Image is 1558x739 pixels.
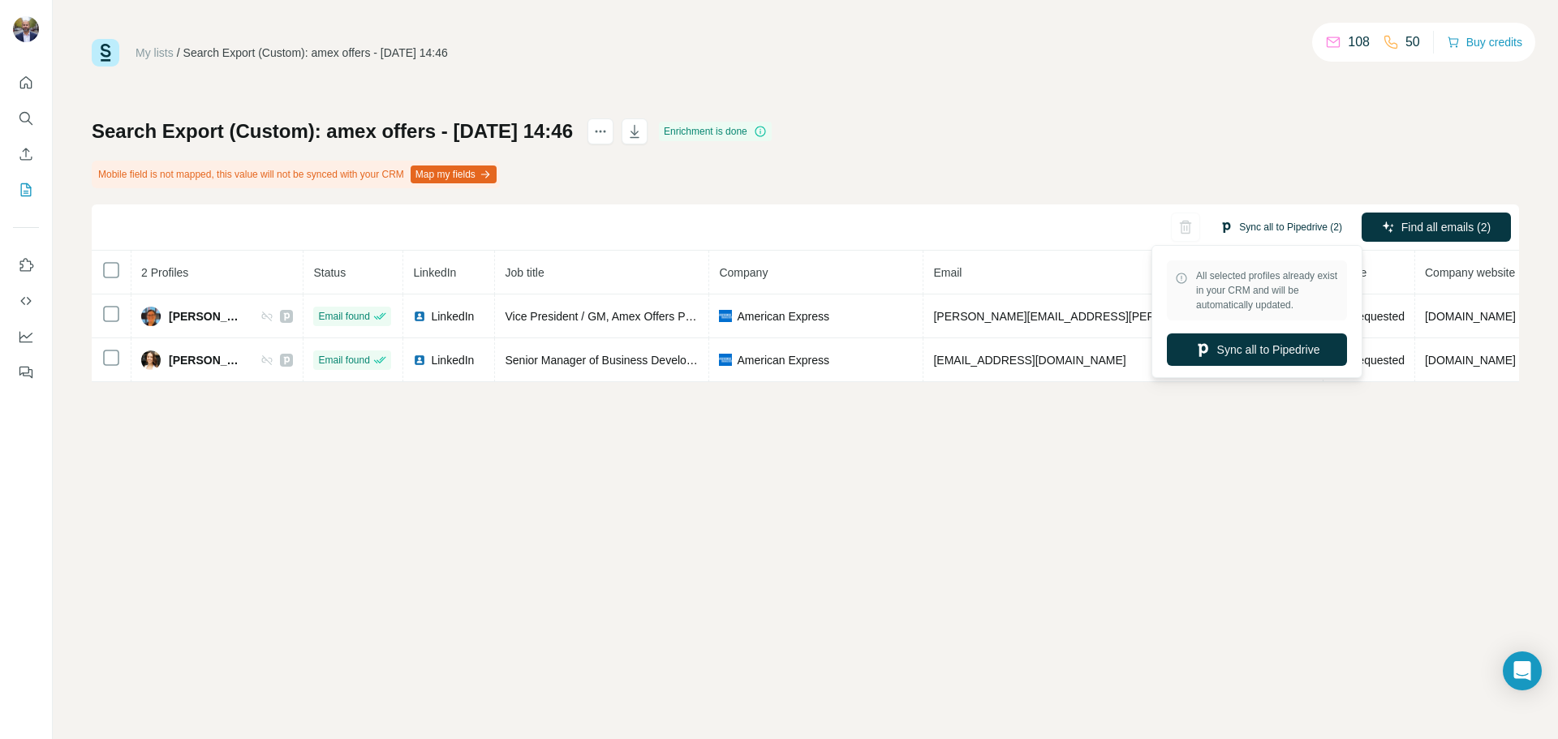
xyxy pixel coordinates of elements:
img: company-logo [719,354,732,367]
button: Use Surfe on LinkedIn [13,251,39,280]
button: actions [587,118,613,144]
img: Surfe Logo [92,39,119,67]
span: Company [719,266,768,279]
button: Buy credits [1447,31,1522,54]
img: LinkedIn logo [413,310,426,323]
img: LinkedIn logo [413,354,426,367]
button: Search [13,104,39,133]
p: 108 [1348,32,1370,52]
span: Senior Manager of Business Development – Amex Offers & Ads [505,354,825,367]
span: [PERSON_NAME] [169,308,244,324]
span: LinkedIn [431,308,474,324]
span: [DOMAIN_NAME] [1425,310,1516,323]
button: Find all emails (2) [1362,213,1511,242]
li: / [177,45,180,61]
span: Company website [1425,266,1515,279]
span: Email found [318,309,369,324]
span: Vice President / GM, Amex Offers Product & Go-To-Market [505,310,800,323]
div: Open Intercom Messenger [1503,651,1542,690]
img: company-logo [719,310,732,323]
button: Use Surfe API [13,286,39,316]
button: My lists [13,175,39,204]
a: My lists [136,46,174,59]
span: [EMAIL_ADDRESS][DOMAIN_NAME] [933,354,1125,367]
span: LinkedIn [413,266,456,279]
h1: Search Export (Custom): amex offers - [DATE] 14:46 [92,118,573,144]
p: 50 [1405,32,1420,52]
span: [PERSON_NAME][EMAIL_ADDRESS][PERSON_NAME][DOMAIN_NAME] [933,310,1313,323]
button: Sync all to Pipedrive [1167,333,1347,366]
span: Not requested [1333,354,1405,367]
span: American Express [737,352,829,368]
button: Enrich CSV [13,140,39,169]
span: 2 Profiles [141,266,188,279]
span: Job title [505,266,544,279]
span: Email [933,266,962,279]
span: [PERSON_NAME] [169,352,244,368]
div: Search Export (Custom): amex offers - [DATE] 14:46 [183,45,448,61]
div: Enrichment is done [659,122,772,141]
span: Not requested [1333,310,1405,323]
button: Dashboard [13,322,39,351]
img: Avatar [141,307,161,326]
span: American Express [737,308,829,324]
button: Sync all to Pipedrive (2) [1208,215,1354,239]
img: Avatar [141,350,161,370]
div: Mobile field is not mapped, this value will not be synced with your CRM [92,161,500,188]
span: Find all emails (2) [1401,219,1491,235]
img: Avatar [13,16,39,42]
button: Feedback [13,358,39,387]
button: Map my fields [411,165,497,183]
button: Quick start [13,68,39,97]
span: All selected profiles already exist in your CRM and will be automatically updated. [1196,269,1339,312]
span: Email found [318,353,369,367]
span: [DOMAIN_NAME] [1425,354,1516,367]
span: Status [313,266,346,279]
span: LinkedIn [431,352,474,368]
